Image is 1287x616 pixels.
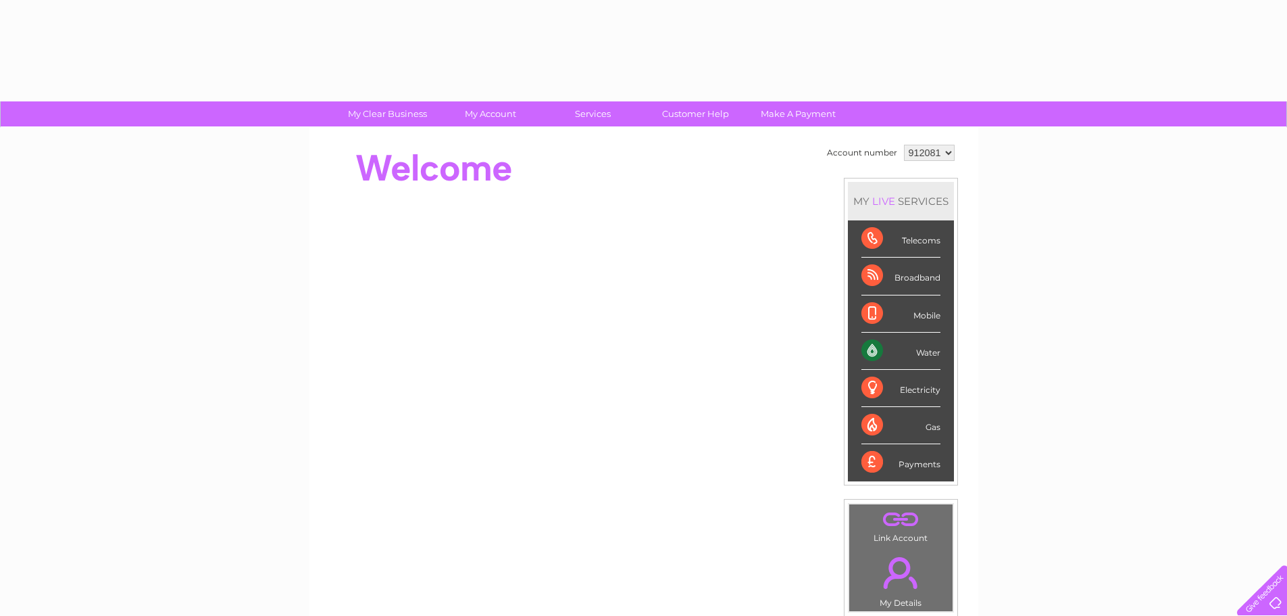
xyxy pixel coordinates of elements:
[853,549,949,596] a: .
[861,258,940,295] div: Broadband
[742,101,854,126] a: Make A Payment
[848,182,954,220] div: MY SERVICES
[861,220,940,258] div: Telecoms
[434,101,546,126] a: My Account
[332,101,443,126] a: My Clear Business
[853,508,949,531] a: .
[849,504,953,546] td: Link Account
[849,546,953,612] td: My Details
[861,444,940,481] div: Payments
[861,333,940,370] div: Water
[861,370,940,407] div: Electricity
[640,101,751,126] a: Customer Help
[537,101,649,126] a: Services
[861,407,940,444] div: Gas
[869,195,898,208] div: LIVE
[861,295,940,333] div: Mobile
[824,141,901,164] td: Account number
